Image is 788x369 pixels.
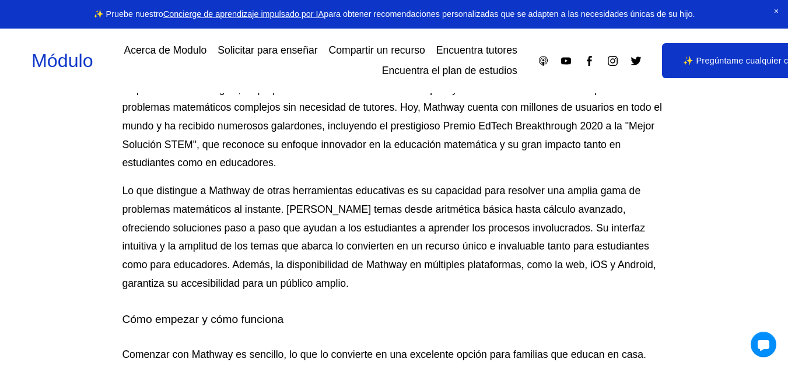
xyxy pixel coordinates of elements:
[560,55,572,67] a: YouTube
[124,40,206,61] a: Acerca de Modulo
[218,44,317,56] font: Solicitar para enseñar
[218,40,317,61] a: Solicitar para enseñar
[328,40,425,61] a: Compartir un recurso
[382,61,517,81] a: Encuentra el plan de estudios
[537,55,549,67] a: Podcasts de Apple
[436,40,517,61] a: Encuentra tutores
[122,313,283,325] font: Cómo empezar y cómo funciona
[122,185,659,289] font: Lo que distingue a Mathway de otras herramientas educativas es su capacidad para resolver una amp...
[124,44,206,56] font: Acerca de Modulo
[607,55,619,67] a: Instagram
[583,55,596,67] a: Facebook
[436,44,517,56] font: Encuentra tutores
[382,65,517,76] font: Encuentra el plan de estudios
[31,50,93,71] a: Módulo
[163,9,324,19] a: Concierge de aprendizaje impulsado por IA
[328,44,425,56] font: Compartir un recurso
[630,55,642,67] a: Gorjeo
